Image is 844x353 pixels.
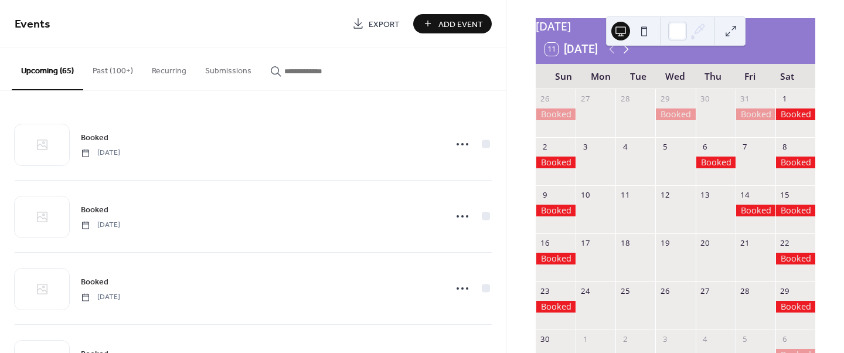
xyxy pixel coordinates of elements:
[81,276,108,288] span: Booked
[580,334,590,345] div: 1
[620,334,630,345] div: 2
[413,14,492,33] button: Add Event
[660,286,671,297] div: 26
[780,286,790,297] div: 29
[620,286,630,297] div: 25
[81,148,120,158] span: [DATE]
[580,286,590,297] div: 24
[81,292,120,303] span: [DATE]
[740,334,750,345] div: 5
[580,141,590,152] div: 3
[620,141,630,152] div: 4
[81,131,108,144] a: Booked
[81,203,108,216] a: Booked
[15,13,50,36] span: Events
[541,40,602,59] button: 11[DATE]
[660,141,671,152] div: 5
[540,334,550,345] div: 30
[700,141,710,152] div: 6
[536,157,576,168] div: Booked
[142,47,196,89] button: Recurring
[620,93,630,104] div: 28
[540,286,550,297] div: 23
[740,189,750,200] div: 14
[536,18,815,35] div: [DATE]
[700,286,710,297] div: 27
[700,93,710,104] div: 30
[740,237,750,248] div: 21
[700,237,710,248] div: 20
[536,108,576,120] div: Booked
[775,108,815,120] div: Booked
[780,237,790,248] div: 22
[740,141,750,152] div: 7
[696,157,736,168] div: Booked
[780,334,790,345] div: 6
[620,64,657,89] div: Tue
[580,93,590,104] div: 27
[81,275,108,288] a: Booked
[740,93,750,104] div: 31
[83,47,142,89] button: Past (100+)
[660,93,671,104] div: 29
[775,157,815,168] div: Booked
[620,189,630,200] div: 11
[780,141,790,152] div: 8
[536,301,576,313] div: Booked
[768,64,806,89] div: Sat
[580,189,590,200] div: 10
[536,205,576,216] div: Booked
[540,93,550,104] div: 26
[740,286,750,297] div: 28
[438,18,483,30] span: Add Event
[736,205,775,216] div: Booked
[540,141,550,152] div: 2
[540,189,550,200] div: 9
[700,334,710,345] div: 4
[81,220,120,230] span: [DATE]
[655,108,695,120] div: Booked
[657,64,695,89] div: Wed
[580,237,590,248] div: 17
[660,334,671,345] div: 3
[343,14,409,33] a: Export
[694,64,731,89] div: Thu
[536,253,576,264] div: Booked
[660,237,671,248] div: 19
[196,47,261,89] button: Submissions
[775,301,815,313] div: Booked
[620,237,630,248] div: 18
[545,64,583,89] div: Sun
[583,64,620,89] div: Mon
[775,253,815,264] div: Booked
[540,237,550,248] div: 16
[369,18,400,30] span: Export
[12,47,83,90] button: Upcoming (65)
[81,204,108,216] span: Booked
[700,189,710,200] div: 13
[81,132,108,144] span: Booked
[660,189,671,200] div: 12
[731,64,769,89] div: Fri
[780,93,790,104] div: 1
[775,205,815,216] div: Booked
[780,189,790,200] div: 15
[736,108,775,120] div: Booked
